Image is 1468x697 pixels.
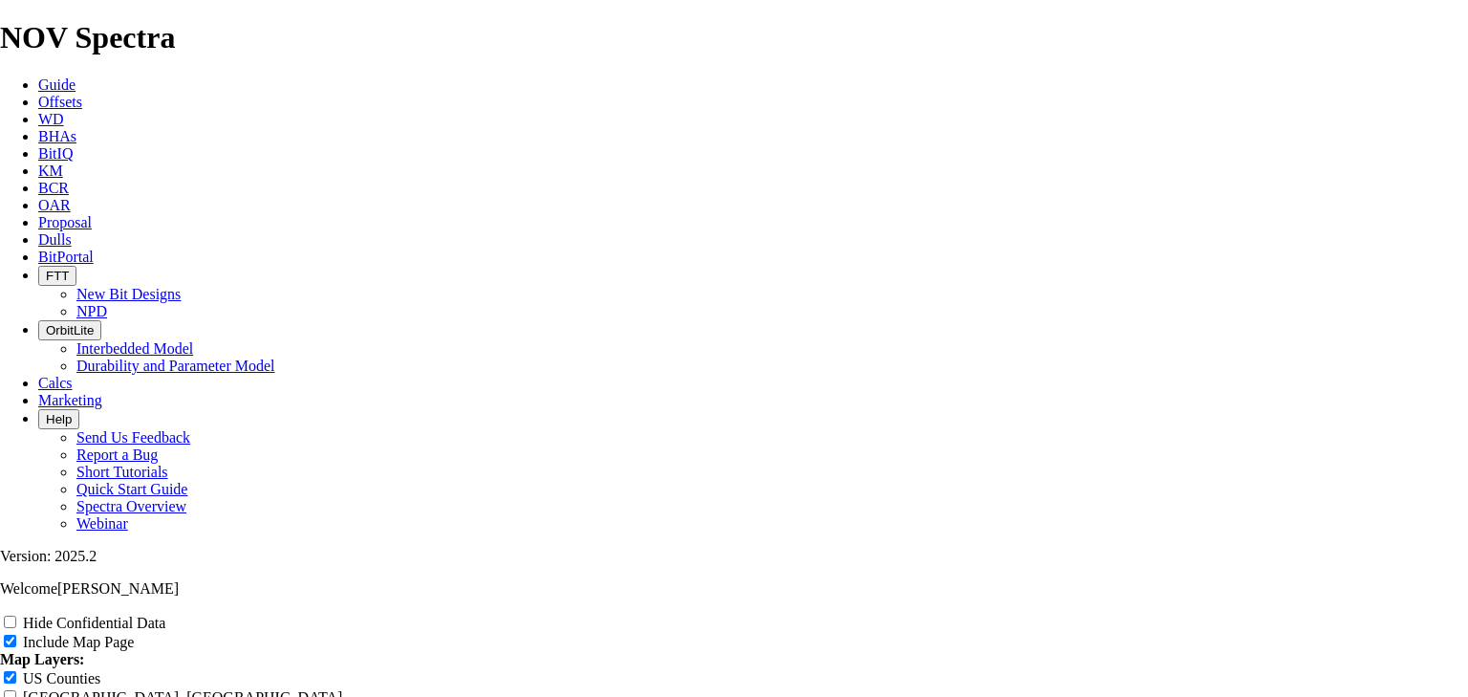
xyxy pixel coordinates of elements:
[38,409,79,429] button: Help
[76,429,190,446] a: Send Us Feedback
[38,320,101,340] button: OrbitLite
[57,580,179,597] span: [PERSON_NAME]
[38,111,64,127] a: WD
[38,231,72,248] a: Dulls
[38,197,71,213] a: OAR
[76,447,158,463] a: Report a Bug
[38,145,73,162] a: BitIQ
[38,266,76,286] button: FTT
[38,249,94,265] a: BitPortal
[76,358,275,374] a: Durability and Parameter Model
[38,214,92,230] a: Proposal
[76,481,187,497] a: Quick Start Guide
[38,163,63,179] a: KM
[46,412,72,426] span: Help
[76,498,186,514] a: Spectra Overview
[76,515,128,532] a: Webinar
[38,375,73,391] a: Calcs
[76,286,181,302] a: New Bit Designs
[23,670,100,686] label: US Counties
[38,128,76,144] a: BHAs
[76,340,193,357] a: Interbedded Model
[76,464,168,480] a: Short Tutorials
[38,180,69,196] a: BCR
[38,392,102,408] a: Marketing
[76,303,107,319] a: NPD
[46,269,69,283] span: FTT
[23,615,165,631] label: Hide Confidential Data
[38,76,76,93] a: Guide
[46,323,94,338] span: OrbitLite
[23,634,134,650] label: Include Map Page
[38,94,82,110] a: Offsets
